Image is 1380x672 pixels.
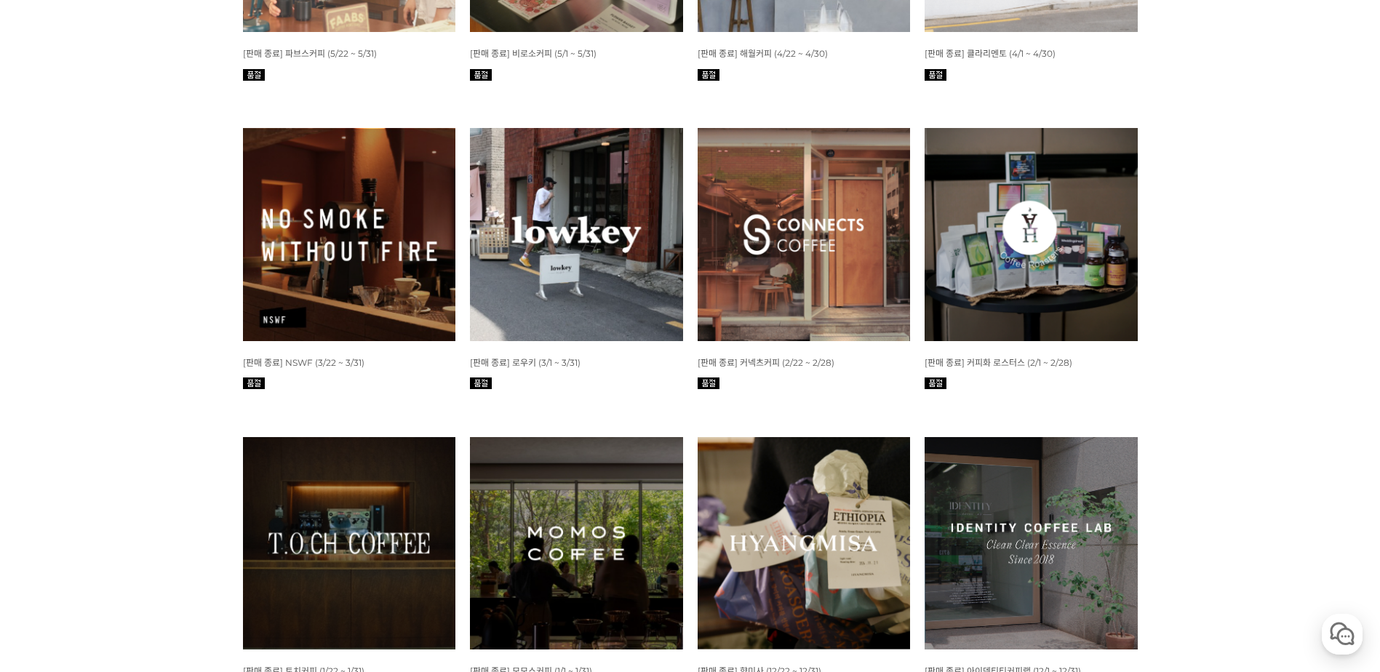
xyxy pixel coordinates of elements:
span: [판매 종료] 파브스커피 (5/22 ~ 5/31) [243,48,377,59]
a: [판매 종료] 클라리멘토 (4/1 ~ 4/30) [925,47,1056,59]
a: 대화 [96,461,188,497]
span: [판매 종료] 클라리멘토 (4/1 ~ 4/30) [925,48,1056,59]
a: 설정 [188,461,279,497]
a: [판매 종료] 커피화 로스터스 (2/1 ~ 2/28) [925,356,1072,368]
a: 홈 [4,461,96,497]
span: [판매 종료] 해월커피 (4/22 ~ 4/30) [698,48,828,59]
img: 3월 커피 월픽 로우키 [470,128,683,341]
img: 품절 [243,377,265,389]
img: 품절 [470,69,492,81]
img: 품절 [698,377,719,389]
img: 품절 [698,69,719,81]
span: 대화 [133,484,151,495]
img: 품절 [925,377,946,389]
img: 품절 [470,377,492,389]
a: [판매 종료] 파브스커피 (5/22 ~ 5/31) [243,47,377,59]
span: [판매 종료] 커피화 로스터스 (2/1 ~ 2/28) [925,357,1072,368]
span: [판매 종료] 로우키 (3/1 ~ 3/31) [470,357,581,368]
span: [판매 종료] 커넥츠커피 (2/22 ~ 2/28) [698,357,834,368]
img: 12월 커피 스몰월픽 향미사 [698,437,911,650]
img: 1월 커피 스몰월픽 토치커피 [243,437,456,650]
a: [판매 종료] 해월커피 (4/22 ~ 4/30) [698,47,828,59]
span: 홈 [46,483,55,495]
a: [판매 종료] NSWF (3/22 ~ 3/31) [243,356,364,368]
img: 12월 커피 월픽 아이덴티티커피랩 [925,437,1138,650]
img: 2월 커피 스몰월픽 NSWF(노스모크위드아웃파이어) [243,128,456,341]
a: [판매 종료] 비로소커피 (5/1 ~ 5/31) [470,47,597,59]
img: 2월 커피 스몰월픽 커넥츠커피 [698,128,911,341]
img: 품절 [243,69,265,81]
img: 1월 커피 월픽 모모스 [470,437,683,650]
span: [판매 종료] 비로소커피 (5/1 ~ 5/31) [470,48,597,59]
img: 품절 [925,69,946,81]
span: [판매 종료] NSWF (3/22 ~ 3/31) [243,357,364,368]
a: [판매 종료] 로우키 (3/1 ~ 3/31) [470,356,581,368]
a: [판매 종료] 커넥츠커피 (2/22 ~ 2/28) [698,356,834,368]
span: 설정 [225,483,242,495]
img: 2월 커피 월픽 커피화 로스터스 [925,128,1138,341]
